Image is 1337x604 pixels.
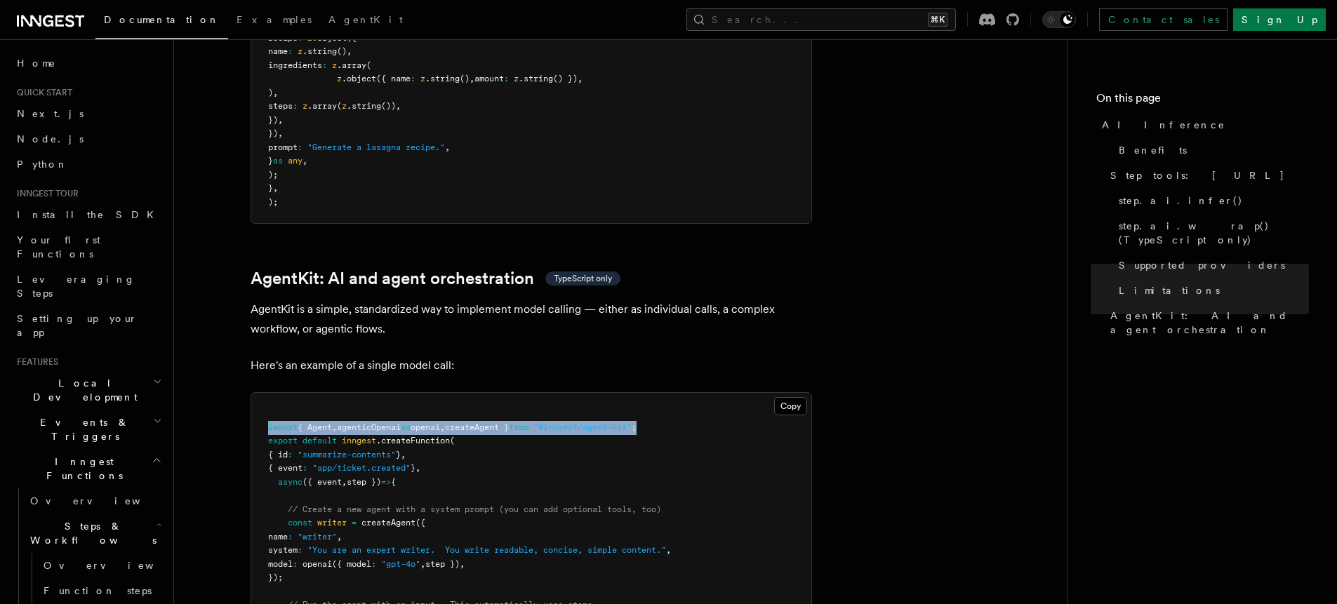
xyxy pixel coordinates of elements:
span: .object [342,74,376,83]
span: "app/ticket.created" [312,463,411,473]
span: import [268,422,298,432]
span: { id [268,450,288,459]
span: }) [268,115,278,125]
a: AgentKit [320,4,411,38]
span: ({ [415,518,425,528]
span: z [302,101,307,111]
span: agenticOpenai [337,422,401,432]
span: as [401,422,411,432]
button: Copy [774,397,807,415]
span: { [391,477,396,487]
span: Steps & Workflows [25,519,157,547]
span: z [337,74,342,83]
span: Benefits [1119,143,1187,157]
span: , [337,532,342,542]
a: Benefits [1113,137,1309,163]
span: : [293,559,298,569]
span: recipe [268,33,298,43]
span: z [514,74,519,83]
span: "summarize-contents" [298,450,396,459]
span: : [411,74,415,83]
span: from [509,422,528,432]
span: Limitations [1119,283,1220,297]
span: .object [312,33,347,43]
span: : [298,33,302,43]
span: : [293,101,298,111]
span: writer [317,518,347,528]
span: , [342,477,347,487]
span: Local Development [11,376,153,404]
span: step.ai.infer() [1119,194,1243,208]
span: name [268,532,288,542]
span: { Agent [298,422,332,432]
a: Node.js [11,126,165,152]
span: Function steps [44,585,152,596]
span: .array [337,60,366,70]
a: step.ai.infer() [1113,188,1309,213]
span: system [268,545,298,555]
span: , [470,74,474,83]
span: ( [450,436,455,445]
span: , [332,422,337,432]
span: ingredients [268,60,322,70]
span: Overview [30,495,175,506]
span: Inngest tour [11,188,79,199]
span: } [411,463,415,473]
span: steps [268,101,293,111]
a: Next.js [11,101,165,126]
span: , [420,559,425,569]
span: Documentation [104,14,220,25]
span: Your first Functions [17,234,100,260]
span: : [288,450,293,459]
button: Steps & Workflows [25,514,165,553]
span: ); [268,170,278,180]
span: () [337,46,347,56]
a: Python [11,152,165,177]
span: default [302,436,337,445]
a: Contact sales [1099,8,1228,31]
span: .string [425,74,460,83]
a: Limitations [1113,278,1309,303]
span: step }) [425,559,460,569]
span: Features [11,356,58,368]
span: z [420,74,425,83]
span: Examples [237,14,312,25]
span: .string [519,74,553,83]
span: name [268,46,288,56]
span: , [347,46,352,56]
span: Setting up your app [17,313,138,338]
span: }) [268,128,278,138]
span: "@inngest/agent-kit" [533,422,632,432]
span: , [278,128,283,138]
span: export [268,436,298,445]
span: z [342,101,347,111]
span: , [666,545,671,555]
span: any [288,156,302,166]
span: } [396,450,401,459]
span: { event [268,463,302,473]
span: .string [302,46,337,56]
span: prompt [268,142,298,152]
span: , [460,559,465,569]
span: z [298,46,302,56]
a: step.ai.wrap() (TypeScript only) [1113,213,1309,253]
span: z [332,60,337,70]
span: Install the SDK [17,209,162,220]
button: Events & Triggers [11,410,165,449]
span: ({ model [332,559,371,569]
span: ) [268,88,273,98]
span: Next.js [17,108,84,119]
span: createAgent } [445,422,509,432]
a: Install the SDK [11,202,165,227]
a: Your first Functions [11,227,165,267]
a: Step tools: [URL] [1105,163,1309,188]
button: Search...⌘K [686,8,956,31]
span: .createFunction [376,436,450,445]
span: async [278,477,302,487]
span: ); [268,197,278,207]
a: Sign Up [1233,8,1326,31]
span: : [371,559,376,569]
span: : [322,60,327,70]
span: // Create a new agent with a system prompt (you can add optional tools, too) [288,504,661,514]
span: => [381,477,391,487]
